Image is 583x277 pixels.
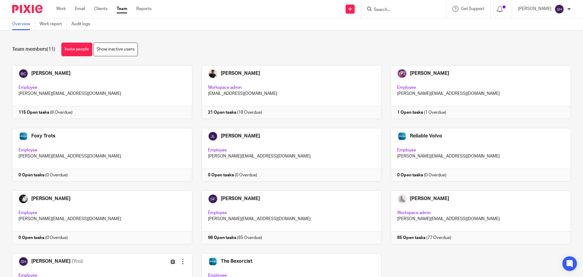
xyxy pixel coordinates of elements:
[461,7,484,11] span: Get Support
[518,6,551,12] p: [PERSON_NAME]
[117,6,127,12] a: Team
[12,46,55,53] h1: Team members
[554,4,564,14] img: svg%3E
[75,6,85,12] a: Email
[12,18,35,30] a: Overview
[47,47,55,52] span: (11)
[93,43,138,56] a: Show inactive users
[71,18,95,30] a: Audit logs
[373,7,428,13] input: Search
[61,43,92,56] a: Invite people
[12,5,43,13] img: Pixie
[94,6,107,12] a: Clients
[39,18,67,30] a: Work report
[56,6,66,12] a: Work
[136,6,152,12] a: Reports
